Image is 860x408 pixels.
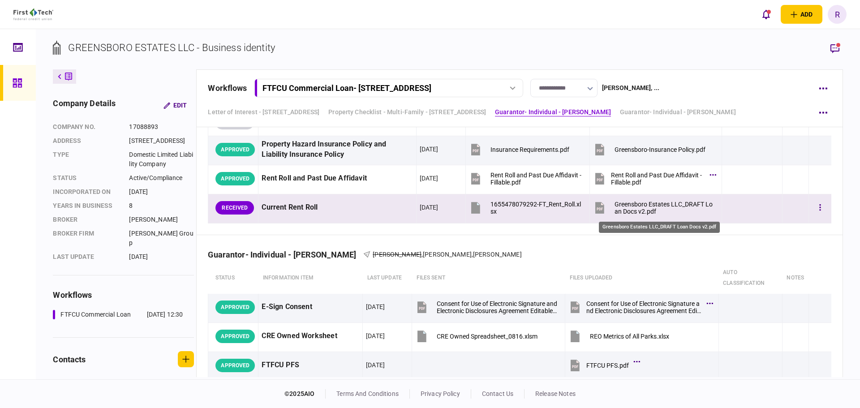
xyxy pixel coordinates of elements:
[593,139,705,159] button: Greensboro-Insurance Policy.pdf
[490,172,582,186] div: Rent Roll and Past Due Affidavit - Fillable.pdf
[53,215,120,224] div: Broker
[147,310,183,319] div: [DATE] 12:30
[482,390,513,397] a: contact us
[215,330,255,343] div: APPROVED
[129,122,194,132] div: 17088893
[421,390,460,397] a: privacy policy
[782,262,808,294] th: notes
[53,122,120,132] div: company no.
[565,262,718,294] th: Files uploaded
[262,83,431,93] div: FTFCU Commercial Loan - [STREET_ADDRESS]
[156,97,194,113] button: Edit
[53,201,120,210] div: years in business
[781,5,822,24] button: open adding identity options
[568,297,710,317] button: Consent for Use of Electronic Signature and Electronic Disclosures Agreement Editable.pdf
[473,251,522,258] span: [PERSON_NAME]
[420,145,439,154] div: [DATE]
[828,5,847,24] button: R
[129,201,194,210] div: 8
[215,359,255,372] div: APPROVED
[53,229,120,248] div: broker firm
[415,297,557,317] button: Consent for Use of Electronic Signature and Electronic Disclosures Agreement Editable.pdf
[215,201,254,215] div: RECEIVED
[258,262,363,294] th: Information item
[757,5,775,24] button: open notifications list
[586,362,629,369] div: FTFCU PFS.pdf
[495,107,611,117] a: Guarantor- Individual - [PERSON_NAME]
[262,297,359,317] div: E-Sign Consent
[208,262,258,294] th: status
[615,201,714,215] div: Greensboro Estates LLC_DRAFT Loan Docs v2.pdf
[718,262,782,294] th: auto classification
[129,150,194,169] div: Domestic Limited Liability Company
[336,390,399,397] a: terms and conditions
[262,326,359,346] div: CRE Owned Worksheet
[490,201,582,215] div: 1655478079292-FT_Rent_Roll.xlsx
[53,136,120,146] div: address
[437,333,537,340] div: CRE Owned Spreadsheet_0816.xlsm
[373,251,421,258] span: [PERSON_NAME]
[423,251,472,258] span: [PERSON_NAME]
[412,262,565,294] th: files sent
[129,136,194,146] div: [STREET_ADDRESS]
[568,355,638,375] button: FTFCU PFS.pdf
[366,361,385,369] div: [DATE]
[129,215,194,224] div: [PERSON_NAME]
[437,300,557,314] div: Consent for Use of Electronic Signature and Electronic Disclosures Agreement Editable.pdf
[602,83,659,93] div: [PERSON_NAME] , ...
[129,229,194,248] div: [PERSON_NAME] Group
[53,310,183,319] a: FTFCU Commercial Loan[DATE] 12:30
[420,174,439,183] div: [DATE]
[208,82,247,94] div: workflows
[53,97,116,113] div: company details
[363,262,412,294] th: last update
[13,9,53,20] img: client company logo
[586,300,701,314] div: Consent for Use of Electronic Signature and Electronic Disclosures Agreement Editable.pdf
[490,146,569,153] div: Insurance Requirements.pdf
[208,107,319,117] a: Letter of Interest - [STREET_ADDRESS]
[129,173,194,183] div: Active/Compliance
[366,331,385,340] div: [DATE]
[215,143,255,156] div: APPROVED
[53,353,86,365] div: contacts
[53,252,120,262] div: last update
[215,172,255,185] div: APPROVED
[611,172,705,186] div: Rent Roll and Past Due Affidavit - Fillable.pdf
[469,139,569,159] button: Insurance Requirements.pdf
[262,198,413,218] div: Current Rent Roll
[215,301,255,314] div: APPROVED
[208,250,363,259] div: Guarantor- Individual - [PERSON_NAME]
[568,326,669,346] button: REO Metrics of All Parks.xlsx
[415,326,537,346] button: CRE Owned Spreadsheet_0816.xlsm
[262,139,413,160] div: Property Hazard Insurance Policy and Liability Insurance Policy
[53,150,120,169] div: Type
[262,355,359,375] div: FTFCU PFS
[53,173,120,183] div: status
[328,107,486,117] a: Property Checklist - Multi-Family - [STREET_ADDRESS]
[53,187,120,197] div: incorporated on
[593,198,714,218] button: Greensboro Estates LLC_DRAFT Loan Docs v2.pdf
[53,289,194,301] div: workflows
[615,146,705,153] div: Greensboro-Insurance Policy.pdf
[620,107,736,117] a: Guarantor- Individual - [PERSON_NAME]
[254,79,523,97] button: FTFCU Commercial Loan- [STREET_ADDRESS]
[593,168,714,189] button: Rent Roll and Past Due Affidavit - Fillable.pdf
[469,168,582,189] button: Rent Roll and Past Due Affidavit - Fillable.pdf
[68,40,275,55] div: GREENSBORO ESTATES LLC - Business identity
[469,198,582,218] button: 1655478079292-FT_Rent_Roll.xlsx
[590,333,669,340] div: REO Metrics of All Parks.xlsx
[421,251,423,258] span: ,
[262,168,413,189] div: Rent Roll and Past Due Affidavit
[129,252,194,262] div: [DATE]
[366,302,385,311] div: [DATE]
[472,251,473,258] span: ,
[535,390,576,397] a: release notes
[284,389,326,399] div: © 2025 AIO
[129,187,194,197] div: [DATE]
[420,203,439,212] div: [DATE]
[599,222,720,233] div: Greensboro Estates LLC_DRAFT Loan Docs v2.pdf
[60,310,131,319] div: FTFCU Commercial Loan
